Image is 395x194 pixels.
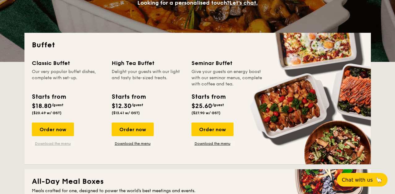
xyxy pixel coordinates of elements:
[112,111,140,115] span: ($13.41 w/ GST)
[32,123,74,136] div: Order now
[112,59,184,67] div: High Tea Buffet
[112,123,154,136] div: Order now
[191,92,225,101] div: Starts from
[191,59,264,67] div: Seminar Buffet
[32,111,62,115] span: ($20.49 w/ GST)
[112,141,154,146] a: Download the menu
[191,141,234,146] a: Download the menu
[112,92,145,101] div: Starts from
[32,141,74,146] a: Download the menu
[32,188,363,194] div: Meals crafted for one, designed to power the world's best meetings and events.
[112,69,184,87] div: Delight your guests with our light and tasty bite-sized treats.
[131,103,143,107] span: /guest
[191,102,212,110] span: $25.60
[52,103,63,107] span: /guest
[32,40,363,50] h2: Buffet
[191,69,264,87] div: Give your guests an energy boost with our seminar menus, complete with coffee and tea.
[342,177,373,183] span: Chat with us
[191,123,234,136] div: Order now
[32,102,52,110] span: $18.80
[212,103,224,107] span: /guest
[32,59,104,67] div: Classic Buffet
[375,176,383,183] span: 🦙
[191,111,221,115] span: ($27.90 w/ GST)
[112,102,131,110] span: $12.30
[337,173,388,187] button: Chat with us🦙
[32,69,104,87] div: Our very popular buffet dishes, complete with set-up.
[32,92,66,101] div: Starts from
[32,177,363,187] h2: All-Day Meal Boxes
